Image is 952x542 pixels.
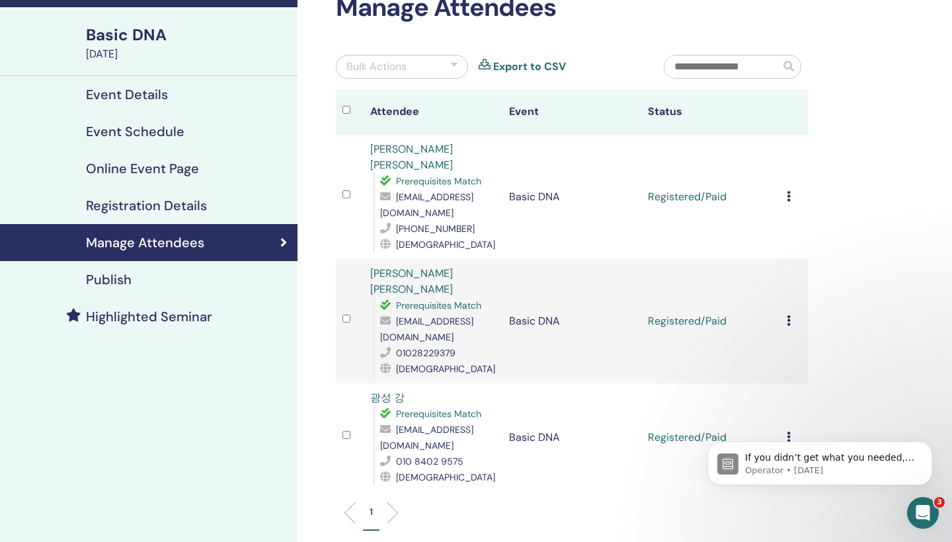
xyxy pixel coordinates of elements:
h4: Event Details [86,87,168,102]
span: Prerequisites Match [396,299,481,311]
h4: Event Schedule [86,124,184,139]
span: [EMAIL_ADDRESS][DOMAIN_NAME] [380,315,473,343]
td: Basic DNA [502,135,641,259]
span: [DEMOGRAPHIC_DATA] [396,363,495,375]
th: Status [641,89,780,135]
span: 010 8402 9575 [396,455,463,467]
span: [EMAIL_ADDRESS][DOMAIN_NAME] [380,191,473,219]
span: Prerequisites Match [396,408,481,420]
a: Export to CSV [493,59,566,75]
p: 1 [370,505,373,519]
span: 3 [934,497,945,508]
a: [PERSON_NAME] [PERSON_NAME] [370,266,453,296]
td: Basic DNA [502,383,641,492]
iframe: Intercom live chat [907,497,939,529]
h4: Highlighted Seminar [86,309,212,325]
div: Bulk Actions [346,59,407,75]
div: [DATE] [86,46,290,62]
iframe: Intercom notifications message [688,414,952,506]
div: Basic DNA [86,24,290,46]
h4: Registration Details [86,198,207,213]
a: Basic DNA[DATE] [78,24,297,62]
span: [DEMOGRAPHIC_DATA] [396,471,495,483]
span: [PHONE_NUMBER] [396,223,475,235]
span: Prerequisites Match [396,175,481,187]
td: Basic DNA [502,259,641,383]
a: [PERSON_NAME] [PERSON_NAME] [370,142,453,172]
span: [EMAIL_ADDRESS][DOMAIN_NAME] [380,424,473,451]
span: 01028229379 [396,347,456,359]
h4: Manage Attendees [86,235,204,251]
h4: Publish [86,272,132,288]
h4: Online Event Page [86,161,199,176]
th: Event [502,89,641,135]
span: [DEMOGRAPHIC_DATA] [396,239,495,251]
th: Attendee [364,89,502,135]
a: 광성 강 [370,391,405,405]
